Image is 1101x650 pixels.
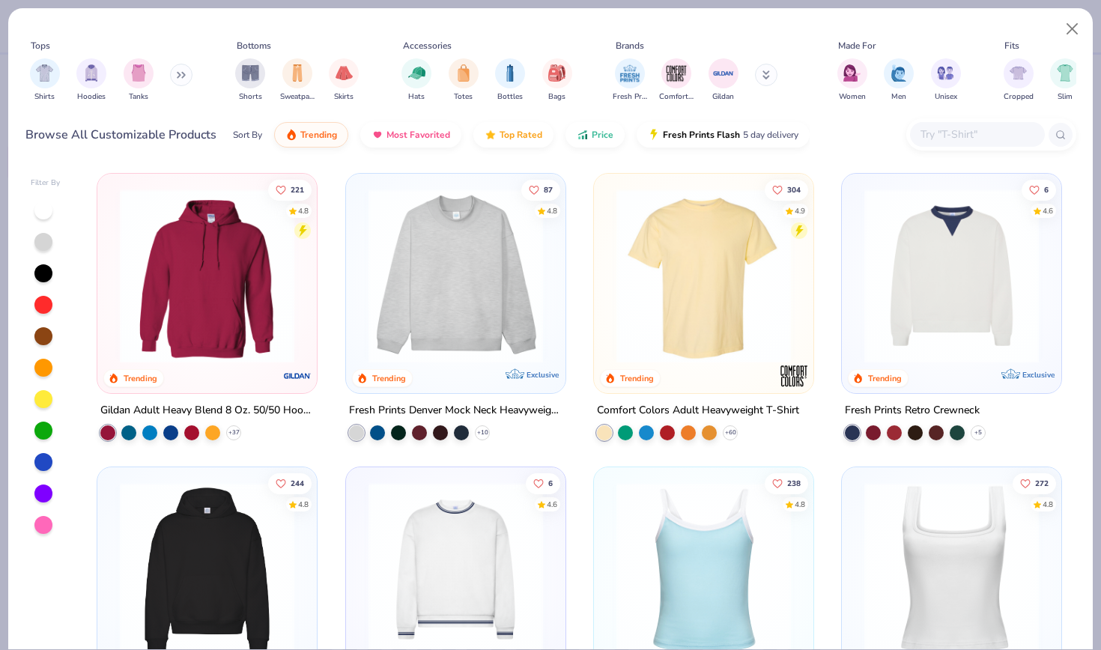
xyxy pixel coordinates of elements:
[31,177,61,189] div: Filter By
[546,499,556,511] div: 4.6
[235,58,265,103] button: filter button
[83,64,100,82] img: Hoodies Image
[298,205,309,216] div: 4.8
[329,58,359,103] div: filter for Skirts
[712,91,734,103] span: Gildan
[25,126,216,144] div: Browse All Customizable Products
[1022,179,1056,200] button: Like
[495,58,525,103] button: filter button
[935,91,957,103] span: Unisex
[743,127,798,144] span: 5 day delivery
[613,58,647,103] div: filter for Fresh Prints
[124,58,154,103] div: filter for Tanks
[112,189,302,363] img: 01756b78-01f6-4cc6-8d8a-3c30c1a0c8ac
[548,64,565,82] img: Bags Image
[616,39,644,52] div: Brands
[34,91,55,103] span: Shirts
[1058,91,1073,103] span: Slim
[839,91,866,103] span: Women
[765,473,808,494] button: Like
[285,129,297,141] img: trending.gif
[1043,499,1053,511] div: 4.8
[845,401,980,420] div: Fresh Prints Retro Crewneck
[659,91,694,103] span: Comfort Colors
[289,64,306,82] img: Sweatpants Image
[546,205,556,216] div: 4.8
[709,58,738,103] div: filter for Gildan
[795,499,805,511] div: 4.8
[787,186,801,193] span: 304
[542,58,572,103] div: filter for Bags
[408,91,425,103] span: Hats
[349,401,562,420] div: Fresh Prints Denver Mock Neck Heavyweight Sweatshirt
[235,58,265,103] div: filter for Shorts
[485,129,497,141] img: TopRated.gif
[130,64,147,82] img: Tanks Image
[30,58,60,103] button: filter button
[659,58,694,103] div: filter for Comfort Colors
[712,62,735,85] img: Gildan Image
[495,58,525,103] div: filter for Bottles
[268,179,312,200] button: Like
[1035,480,1049,487] span: 272
[637,122,810,148] button: Fresh Prints Flash5 day delivery
[795,205,805,216] div: 4.9
[709,58,738,103] button: filter button
[974,428,982,437] span: + 5
[1050,58,1080,103] button: filter button
[361,189,550,363] img: f5d85501-0dbb-4ee4-b115-c08fa3845d83
[100,401,314,420] div: Gildan Adult Heavy Blend 8 Oz. 50/50 Hooded Sweatshirt
[548,91,565,103] span: Bags
[268,473,312,494] button: Like
[919,126,1034,143] input: Try "T-Shirt"
[455,64,472,82] img: Totes Image
[765,179,808,200] button: Like
[403,39,452,52] div: Accessories
[454,91,473,103] span: Totes
[613,58,647,103] button: filter button
[843,64,861,82] img: Women Image
[1004,39,1019,52] div: Fits
[663,129,740,141] span: Fresh Prints Flash
[31,39,50,52] div: Tops
[931,58,961,103] div: filter for Unisex
[291,186,304,193] span: 221
[497,91,523,103] span: Bottles
[473,122,553,148] button: Top Rated
[283,361,313,391] img: Gildan logo
[548,480,552,487] span: 6
[779,361,809,391] img: Comfort Colors logo
[1058,15,1087,43] button: Close
[665,62,688,85] img: Comfort Colors Image
[884,58,914,103] div: filter for Men
[527,370,559,380] span: Exclusive
[525,473,559,494] button: Like
[36,64,53,82] img: Shirts Image
[242,64,259,82] img: Shorts Image
[891,91,906,103] span: Men
[76,58,106,103] button: filter button
[334,91,354,103] span: Skirts
[838,39,876,52] div: Made For
[298,499,309,511] div: 4.8
[386,129,450,141] span: Most Favorited
[329,58,359,103] button: filter button
[76,58,106,103] div: filter for Hoodies
[233,128,262,142] div: Sort By
[124,58,154,103] button: filter button
[77,91,106,103] span: Hoodies
[30,58,60,103] div: filter for Shirts
[336,64,353,82] img: Skirts Image
[237,39,271,52] div: Bottoms
[1050,58,1080,103] div: filter for Slim
[408,64,425,82] img: Hats Image
[476,428,488,437] span: + 10
[1043,205,1053,216] div: 4.6
[1004,58,1034,103] button: filter button
[1010,64,1027,82] img: Cropped Image
[542,58,572,103] button: filter button
[1022,370,1055,380] span: Exclusive
[521,179,559,200] button: Like
[724,428,735,437] span: + 60
[648,129,660,141] img: flash.gif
